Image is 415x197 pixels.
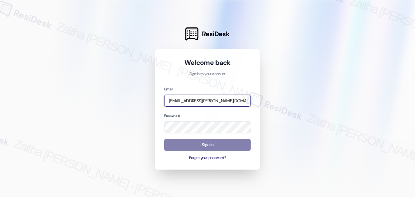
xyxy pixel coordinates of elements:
label: Email [164,87,173,92]
p: Sign in to your account [164,71,251,77]
h1: Welcome back [164,58,251,67]
input: name@example.com [164,95,251,107]
button: Forgot your password? [164,155,251,161]
label: Password [164,113,180,118]
button: Sign In [164,139,251,151]
span: ResiDesk [202,30,230,38]
img: ResiDesk Logo [185,27,198,41]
